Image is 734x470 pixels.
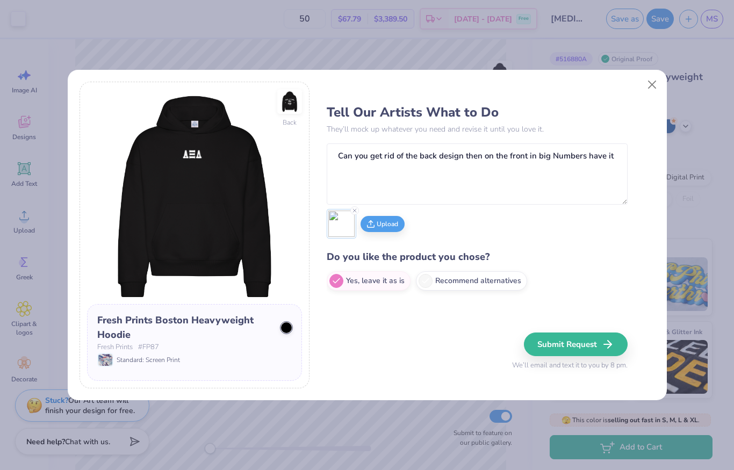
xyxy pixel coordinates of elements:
button: Submit Request [524,332,628,356]
p: They’ll mock up whatever you need and revise it until you love it. [327,124,628,135]
button: Close [642,74,662,95]
span: Fresh Prints [97,342,133,353]
img: Front [87,89,302,304]
button: Upload [361,216,405,232]
img: Standard: Screen Print [98,354,112,366]
span: We’ll email and text it to you by 8 pm. [512,360,628,371]
h4: Do you like the product you chose? [327,249,628,265]
label: Yes, leave it as is [327,271,411,291]
span: # FP87 [138,342,159,353]
div: Back [283,118,297,127]
span: Standard: Screen Print [117,355,180,365]
h3: Tell Our Artists What to Do [327,104,628,120]
textarea: Can you get rid of the back design then on the front in big Numbers have it [327,143,628,205]
div: Fresh Prints Boston Heavyweight Hoodie [97,313,272,342]
label: Recommend alternatives [416,271,527,291]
